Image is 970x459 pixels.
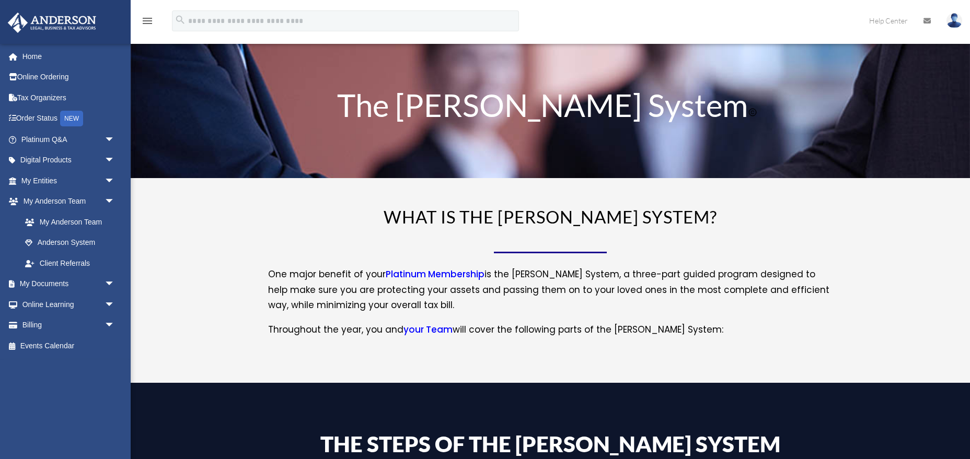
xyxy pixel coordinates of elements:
[946,13,962,28] img: User Pic
[105,191,125,213] span: arrow_drop_down
[7,170,131,191] a: My Entitiesarrow_drop_down
[15,253,131,274] a: Client Referrals
[386,268,484,286] a: Platinum Membership
[141,18,154,27] a: menu
[175,14,186,26] i: search
[60,111,83,126] div: NEW
[7,46,131,67] a: Home
[7,108,131,130] a: Order StatusNEW
[105,129,125,150] span: arrow_drop_down
[7,150,131,171] a: Digital Productsarrow_drop_down
[15,211,131,232] a: My Anderson Team
[105,315,125,336] span: arrow_drop_down
[7,191,131,212] a: My Anderson Teamarrow_drop_down
[268,267,833,322] p: One major benefit of your is the [PERSON_NAME] System, a three-part guided program designed to he...
[105,274,125,295] span: arrow_drop_down
[7,335,131,356] a: Events Calendar
[268,322,833,338] p: Throughout the year, you and will cover the following parts of the [PERSON_NAME] System:
[7,87,131,108] a: Tax Organizers
[403,323,453,341] a: your Team
[105,150,125,171] span: arrow_drop_down
[7,129,131,150] a: Platinum Q&Aarrow_drop_down
[141,15,154,27] i: menu
[7,274,131,295] a: My Documentsarrow_drop_down
[105,170,125,192] span: arrow_drop_down
[5,13,99,33] img: Anderson Advisors Platinum Portal
[105,294,125,315] span: arrow_drop_down
[384,206,717,227] span: WHAT IS THE [PERSON_NAME] SYSTEM?
[7,294,131,315] a: Online Learningarrow_drop_down
[7,67,131,88] a: Online Ordering
[268,89,833,126] h1: The [PERSON_NAME] System
[7,315,131,336] a: Billingarrow_drop_down
[15,232,125,253] a: Anderson System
